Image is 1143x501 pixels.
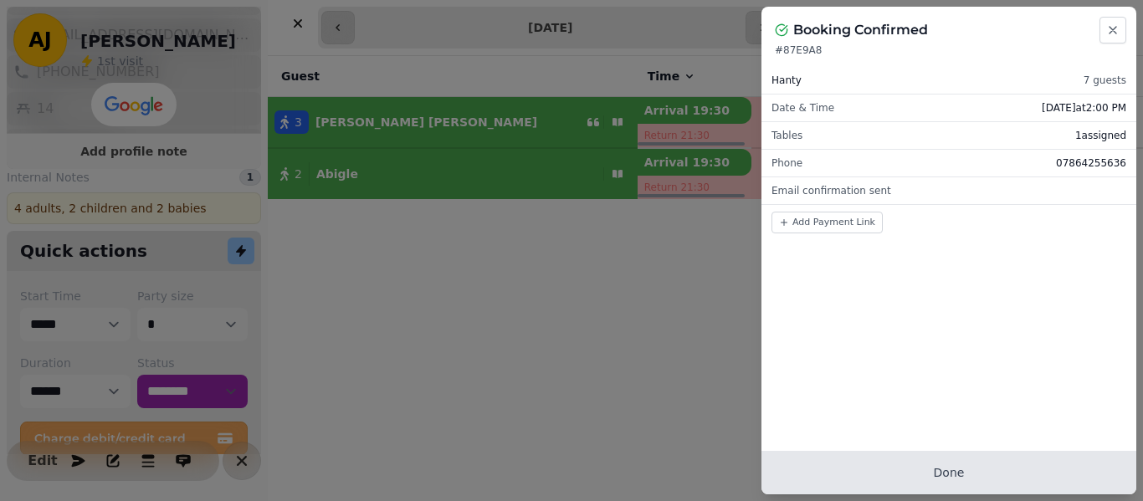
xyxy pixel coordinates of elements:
[771,129,802,142] span: Tables
[761,451,1136,494] button: Done
[1075,129,1126,142] span: 1 assigned
[1056,156,1126,170] span: 07864255636
[771,74,802,87] span: Hanty
[771,101,834,115] span: Date & Time
[771,156,802,170] span: Phone
[771,212,883,233] button: Add Payment Link
[761,177,1136,204] div: Email confirmation sent
[793,20,928,40] h2: Booking Confirmed
[1042,101,1126,115] span: [DATE] at 2:00 PM
[775,43,1123,57] p: # 87E9A8
[1084,74,1126,87] span: 7 guests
